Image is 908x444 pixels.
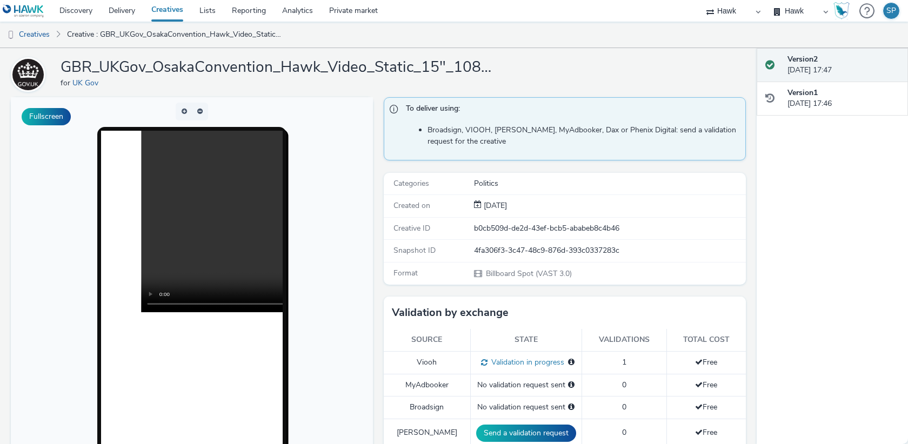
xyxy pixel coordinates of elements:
span: Free [695,402,717,412]
span: [DATE] [482,200,507,211]
span: Validation in progress [488,357,564,367]
a: Creative : GBR_UKGov_OsakaConvention_Hawk_Video_Static_15"_1080x1920_Wind_20250909 [62,22,289,48]
th: State [470,329,582,351]
button: Fullscreen [22,108,71,125]
div: SP [886,3,896,19]
span: 0 [622,402,626,412]
img: dooh [5,30,16,41]
img: Hawk Academy [833,2,850,19]
h3: Validation by exchange [392,305,509,321]
span: Billboard Spot (VAST 3.0) [485,268,572,279]
span: Free [695,357,717,367]
strong: Version 2 [787,54,818,64]
a: UK Gov [11,69,50,79]
div: Politics [474,178,745,189]
span: To deliver using: [406,103,735,117]
span: Creative ID [393,223,430,233]
span: 1 [622,357,626,367]
div: Creation 09 September 2025, 17:46 [482,200,507,211]
h1: GBR_UKGov_OsakaConvention_Hawk_Video_Static_15"_1080x1920_Wind_20250909 [61,57,493,78]
span: Created on [393,200,430,211]
span: Snapshot ID [393,245,436,255]
th: Source [384,329,470,351]
img: undefined Logo [3,4,44,18]
img: UK Gov [12,59,44,90]
span: Free [695,380,717,390]
span: 0 [622,427,626,438]
div: Please select a deal below and click on Send to send a validation request to Broadsign. [568,402,575,413]
span: for [61,78,72,88]
strong: Version 1 [787,88,818,98]
a: UK Gov [72,78,103,88]
span: 0 [622,380,626,390]
span: Categories [393,178,429,189]
div: No validation request sent [476,380,576,391]
td: Broadsign [384,396,470,419]
div: 4fa306f3-3c47-48c9-876d-393c0337283c [474,245,745,256]
div: b0cb509d-de2d-43ef-bcb5-ababeb8c4b46 [474,223,745,234]
td: MyAdbooker [384,374,470,396]
span: Format [393,268,418,278]
div: Please select a deal below and click on Send to send a validation request to MyAdbooker. [568,380,575,391]
th: Validations [582,329,666,351]
a: Hawk Academy [833,2,854,19]
div: [DATE] 17:46 [787,88,899,110]
span: Free [695,427,717,438]
button: Send a validation request [476,425,576,442]
td: Viooh [384,351,470,374]
th: Total cost [666,329,746,351]
li: Broadsign, VIOOH, [PERSON_NAME], MyAdbooker, Dax or Phenix Digital: send a validation request for... [428,125,740,147]
div: No validation request sent [476,402,576,413]
div: [DATE] 17:47 [787,54,899,76]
